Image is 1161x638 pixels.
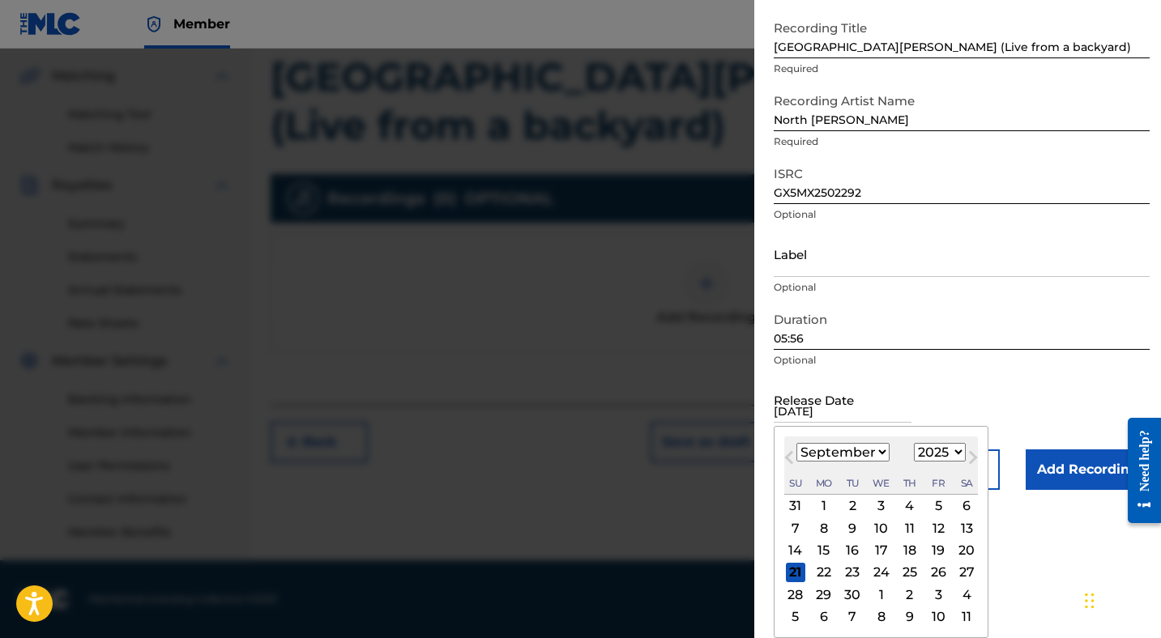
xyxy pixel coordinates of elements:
p: Required [774,134,1150,149]
div: Wednesday [872,474,891,493]
div: Choose Tuesday, September 9th, 2025 [843,518,862,538]
p: Optional [774,353,1150,368]
div: Choose Tuesday, September 23rd, 2025 [843,563,862,582]
div: Choose Tuesday, October 7th, 2025 [843,607,862,627]
div: Choose Saturday, September 27th, 2025 [957,563,976,582]
div: Choose Thursday, September 18th, 2025 [900,541,920,560]
div: Tuesday [843,474,862,493]
div: Choose Monday, September 8th, 2025 [814,518,834,538]
span: Member [173,15,230,33]
div: Choose Wednesday, September 10th, 2025 [872,518,891,538]
img: Top Rightsholder [144,15,164,34]
div: Saturday [957,474,976,493]
div: Friday [928,474,948,493]
div: Choose Sunday, August 31st, 2025 [786,496,805,516]
div: Choose Wednesday, September 17th, 2025 [872,541,891,560]
div: Choose Sunday, October 5th, 2025 [786,607,805,627]
div: Choose Monday, September 1st, 2025 [814,496,834,516]
div: Choose Tuesday, September 30th, 2025 [843,585,862,604]
div: Choose Monday, September 15th, 2025 [814,541,834,560]
div: Choose Monday, September 22nd, 2025 [814,563,834,582]
div: Choose Saturday, October 11th, 2025 [957,607,976,627]
div: Choose Wednesday, October 1st, 2025 [872,585,891,604]
p: Optional [774,207,1150,222]
div: Choose Saturday, September 20th, 2025 [957,541,976,560]
div: Choose Friday, September 12th, 2025 [928,518,948,538]
div: Choose Wednesday, October 8th, 2025 [872,607,891,627]
div: Thursday [900,474,920,493]
div: Choose Saturday, October 4th, 2025 [957,585,976,604]
iframe: Chat Widget [1080,560,1161,638]
div: Choose Monday, September 29th, 2025 [814,585,834,604]
div: Choose Wednesday, September 24th, 2025 [872,563,891,582]
div: Choose Monday, October 6th, 2025 [814,607,834,627]
div: Choose Wednesday, September 3rd, 2025 [872,496,891,516]
div: Choose Sunday, September 21st, 2025 [786,563,805,582]
div: Month September, 2025 [784,495,978,627]
div: Choose Thursday, October 9th, 2025 [900,607,920,627]
div: Choose Friday, September 19th, 2025 [928,541,948,560]
div: Choose Thursday, September 11th, 2025 [900,518,920,538]
img: MLC Logo [19,12,82,36]
div: Drag [1085,576,1095,625]
iframe: Resource Center [1116,406,1161,536]
div: Choose Tuesday, September 2nd, 2025 [843,496,862,516]
div: Monday [814,474,834,493]
div: Choose Thursday, October 2nd, 2025 [900,585,920,604]
div: Choose Thursday, September 4th, 2025 [900,496,920,516]
div: Choose Friday, October 3rd, 2025 [928,585,948,604]
div: Choose Sunday, September 28th, 2025 [786,585,805,604]
button: Previous Month [776,448,802,474]
div: Choose Sunday, September 7th, 2025 [786,518,805,538]
p: Optional [774,280,1150,295]
div: Sunday [786,474,805,493]
div: Choose Sunday, September 14th, 2025 [786,541,805,560]
div: Choose Tuesday, September 16th, 2025 [843,541,862,560]
button: Next Month [960,448,986,474]
div: Choose Friday, September 5th, 2025 [928,496,948,516]
div: Choose Saturday, September 6th, 2025 [957,496,976,516]
p: Required [774,62,1150,76]
div: Choose Friday, October 10th, 2025 [928,607,948,627]
div: Choose Thursday, September 25th, 2025 [900,563,920,582]
div: Choose Saturday, September 13th, 2025 [957,518,976,538]
div: Choose Friday, September 26th, 2025 [928,563,948,582]
div: Choose Date [774,426,988,638]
